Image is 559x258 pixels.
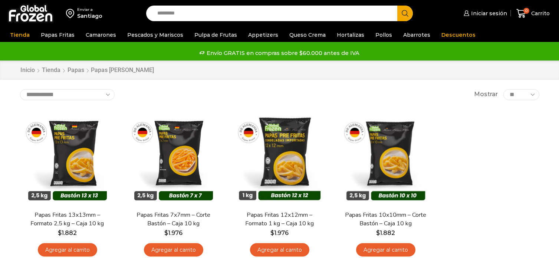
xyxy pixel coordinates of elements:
span: 0 [523,8,529,14]
span: Mostrar [474,90,498,99]
a: Descuentos [438,28,479,42]
span: $ [270,229,274,236]
span: Carrito [529,10,550,17]
span: Vista Rápida [27,187,107,200]
span: $ [164,229,168,236]
a: Inicio [20,66,35,75]
span: Vista Rápida [134,187,213,200]
a: Papas Fritas 7x7mm – Corte Bastón – Caja 10 kg [131,211,216,228]
a: Tienda [42,66,61,75]
a: Papas [67,66,85,75]
a: Papas Fritas 13x13mm – Formato 2,5 kg – Caja 10 kg [24,211,110,228]
a: Appetizers [244,28,282,42]
a: Papas Fritas [37,28,78,42]
span: $ [58,229,62,236]
a: Hortalizas [333,28,368,42]
a: Papas Fritas 12x12mm – Formato 1 kg – Caja 10 kg [237,211,322,228]
a: Agregar al carrito: “Papas Fritas 12x12mm - Formato 1 kg - Caja 10 kg” [250,243,309,257]
a: Agregar al carrito: “Papas Fritas 10x10mm - Corte Bastón - Caja 10 kg” [356,243,415,257]
span: Vista Rápida [346,187,425,200]
bdi: 1.976 [270,229,289,236]
a: 0 Carrito [514,5,552,22]
a: Iniciar sesión [462,6,507,21]
button: Search button [397,6,413,21]
a: Pulpa de Frutas [191,28,241,42]
div: Enviar a [77,7,102,12]
a: Abarrotes [399,28,434,42]
a: Pollos [372,28,396,42]
select: Pedido de la tienda [20,89,115,100]
bdi: 1.882 [58,229,77,236]
a: Papas Fritas 10x10mm – Corte Bastón – Caja 10 kg [343,211,428,228]
div: Santiago [77,12,102,20]
h1: Papas [PERSON_NAME] [91,66,154,74]
span: Vista Rápida [240,187,319,200]
a: Camarones [82,28,120,42]
a: Agregar al carrito: “Papas Fritas 7x7mm - Corte Bastón - Caja 10 kg” [144,243,203,257]
span: $ [376,229,380,236]
a: Tienda [6,28,33,42]
nav: Breadcrumb [20,66,154,75]
a: Agregar al carrito: “Papas Fritas 13x13mm - Formato 2,5 kg - Caja 10 kg” [38,243,97,257]
img: address-field-icon.svg [66,7,77,20]
a: Pescados y Mariscos [124,28,187,42]
bdi: 1.882 [376,229,395,236]
span: Iniciar sesión [469,10,507,17]
a: Queso Crema [286,28,329,42]
bdi: 1.976 [164,229,183,236]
